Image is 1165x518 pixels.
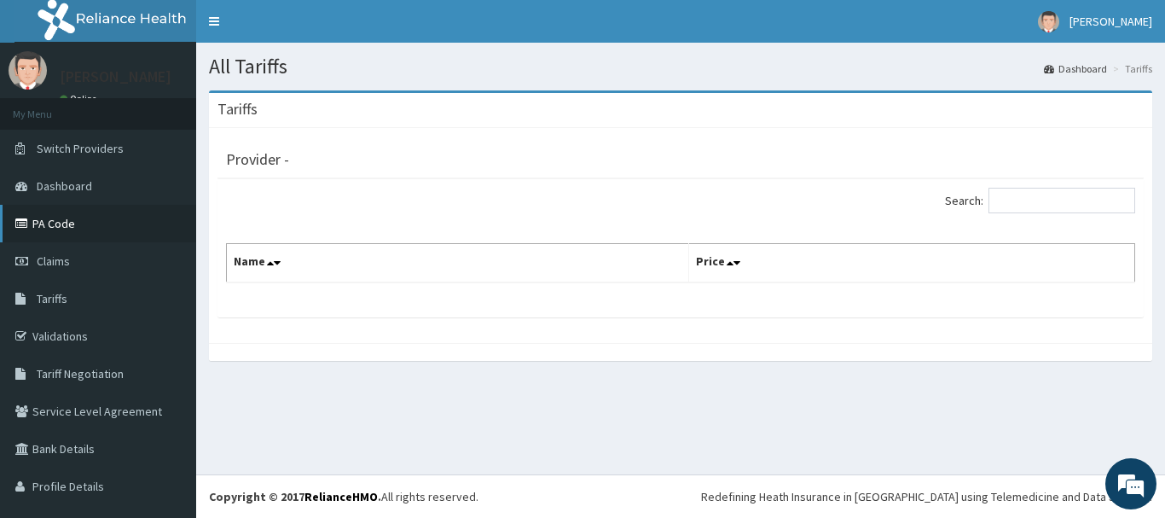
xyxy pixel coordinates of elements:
strong: Copyright © 2017 . [209,489,381,504]
span: Dashboard [37,178,92,194]
div: Redefining Heath Insurance in [GEOGRAPHIC_DATA] using Telemedicine and Data Science! [701,488,1152,505]
span: Claims [37,253,70,269]
span: Switch Providers [37,141,124,156]
span: Tariffs [37,291,67,306]
th: Name [227,244,689,283]
img: User Image [1038,11,1059,32]
h3: Provider - [226,152,289,167]
span: [PERSON_NAME] [1069,14,1152,29]
a: Online [60,93,101,105]
div: Minimize live chat window [280,9,321,49]
span: Tariff Negotiation [37,366,124,381]
img: User Image [9,51,47,90]
div: Chat with us now [89,96,287,118]
th: Price [689,244,1135,283]
h3: Tariffs [217,102,258,117]
textarea: Type your message and hit 'Enter' [9,340,325,400]
a: RelianceHMO [304,489,378,504]
h1: All Tariffs [209,55,1152,78]
img: d_794563401_company_1708531726252_794563401 [32,85,69,128]
p: [PERSON_NAME] [60,69,171,84]
footer: All rights reserved. [196,474,1165,518]
input: Search: [988,188,1135,213]
li: Tariffs [1109,61,1152,76]
span: We're online! [99,152,235,324]
a: Dashboard [1044,61,1107,76]
label: Search: [945,188,1135,213]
